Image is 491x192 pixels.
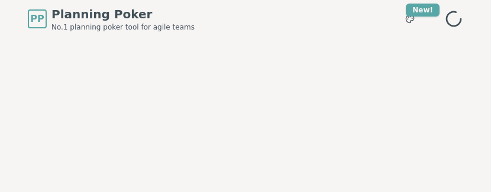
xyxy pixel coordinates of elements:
[51,22,195,32] span: No.1 planning poker tool for agile teams
[399,8,421,30] button: New!
[28,6,195,32] a: PPPlanning PokerNo.1 planning poker tool for agile teams
[30,12,44,26] span: PP
[51,6,195,22] span: Planning Poker
[406,4,440,17] div: New!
